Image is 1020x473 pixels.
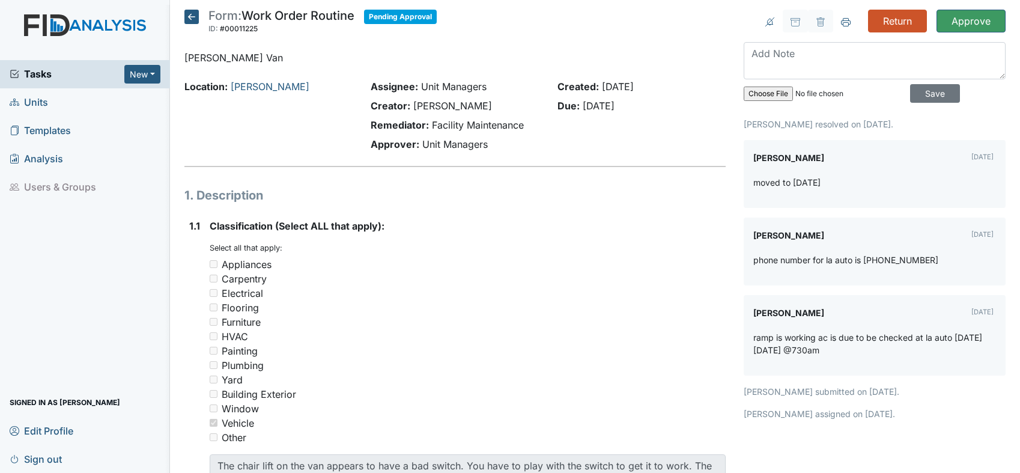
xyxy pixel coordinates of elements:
span: Unit Managers [422,138,488,150]
label: [PERSON_NAME] [753,150,824,166]
button: New [124,65,160,84]
div: Plumbing [222,358,264,373]
strong: Remediator: [371,119,429,131]
div: Work Order Routine [208,10,354,36]
span: Unit Managers [421,81,487,93]
input: Appliances [210,260,217,268]
strong: Approver: [371,138,419,150]
p: phone number for la auto is [PHONE_NUMBER] [753,254,938,266]
input: Furniture [210,318,217,326]
p: [PERSON_NAME] submitted on [DATE]. [744,385,1006,398]
span: Form: [208,8,241,23]
p: moved to [DATE] [753,176,821,189]
small: [DATE] [971,153,994,161]
div: Other [222,430,246,445]
p: [PERSON_NAME] assigned on [DATE]. [744,407,1006,420]
div: Appliances [222,257,272,272]
h1: 1. Description [184,186,726,204]
small: [DATE] [971,308,994,316]
p: [PERSON_NAME] Van [184,50,726,65]
span: #00011225 [220,24,258,33]
p: [PERSON_NAME] resolved on [DATE]. [744,118,1006,130]
input: Return [868,10,927,32]
span: Classification (Select ALL that apply): [210,220,384,232]
input: Approve [937,10,1006,32]
input: Flooring [210,304,217,311]
input: Window [210,404,217,412]
small: [DATE] [971,230,994,239]
div: Furniture [222,315,261,329]
input: Save [910,84,960,103]
input: Electrical [210,289,217,297]
small: Select all that apply: [210,243,282,252]
strong: Due: [557,100,580,112]
input: Vehicle [210,419,217,427]
span: Edit Profile [10,421,73,440]
span: Sign out [10,450,62,468]
strong: Assignee: [371,81,418,93]
strong: Created: [557,81,599,93]
div: Building Exterior [222,387,296,401]
label: 1.1 [189,219,200,233]
div: Vehicle [222,416,254,430]
span: Pending Approval [364,10,437,24]
span: Units [10,93,48,112]
div: Window [222,401,259,416]
input: HVAC [210,332,217,340]
span: [DATE] [583,100,615,112]
span: Templates [10,121,71,140]
input: Plumbing [210,361,217,369]
span: Facility Maintenance [432,119,524,131]
span: [PERSON_NAME] [413,100,492,112]
strong: Creator: [371,100,410,112]
input: Yard [210,376,217,383]
div: HVAC [222,329,248,344]
input: Other [210,433,217,441]
input: Carpentry [210,275,217,282]
strong: Location: [184,81,228,93]
div: Painting [222,344,258,358]
a: [PERSON_NAME] [231,81,309,93]
div: Carpentry [222,272,267,286]
span: [DATE] [602,81,634,93]
p: ramp is working ac is due to be checked at la auto [DATE][DATE] @730am [753,331,996,356]
input: Painting [210,347,217,355]
span: Analysis [10,150,63,168]
span: Signed in as [PERSON_NAME] [10,393,120,412]
span: ID: [208,24,218,33]
label: [PERSON_NAME] [753,227,824,244]
a: Tasks [10,67,124,81]
div: Electrical [222,286,263,301]
label: [PERSON_NAME] [753,305,824,322]
input: Building Exterior [210,390,217,398]
div: Flooring [222,301,259,315]
div: Yard [222,373,243,387]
